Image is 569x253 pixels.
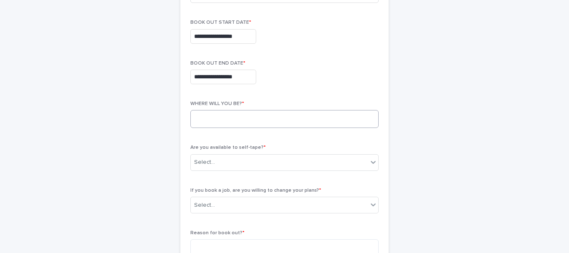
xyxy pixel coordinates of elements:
[190,101,244,106] span: WHERE WILL YOU BE?
[190,61,245,66] span: BOOK OUT END DATE
[190,230,245,235] span: Reason for book out?
[190,20,251,25] span: BOOK OUT START DATE
[190,145,266,150] span: Are you available to self-tape?
[194,201,215,210] div: Select...
[190,188,321,193] span: If you book a job, are you willing to change your plans?
[194,158,215,167] div: Select...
